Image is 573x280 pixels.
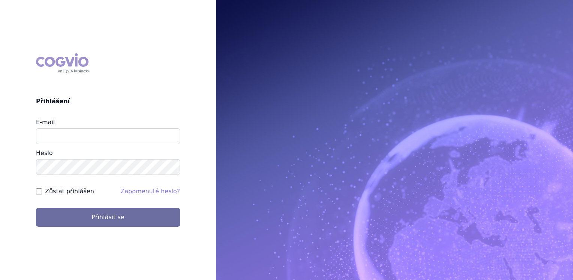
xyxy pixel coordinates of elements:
div: COGVIO [36,53,88,73]
label: Zůstat přihlášen [45,187,94,196]
label: E-mail [36,119,55,126]
a: Zapomenuté heslo? [120,188,180,195]
label: Heslo [36,149,52,157]
button: Přihlásit se [36,208,180,227]
h2: Přihlášení [36,97,180,106]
